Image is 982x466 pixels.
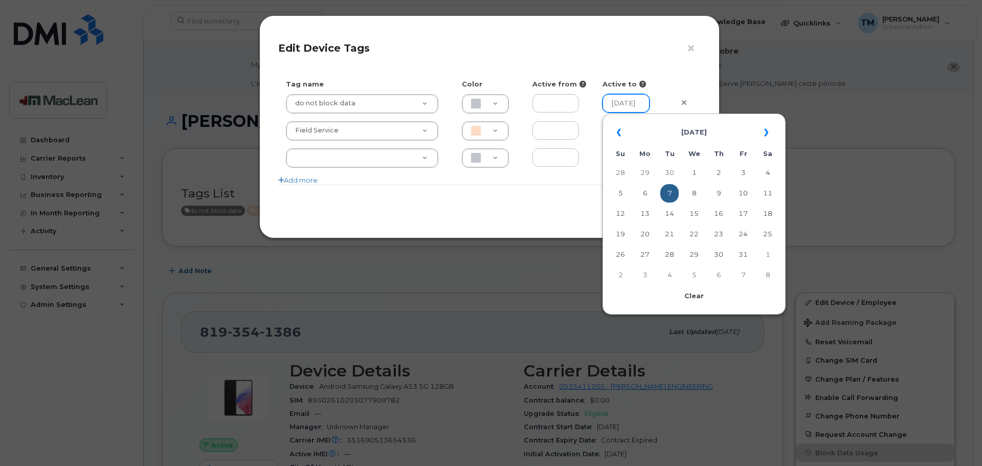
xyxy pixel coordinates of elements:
th: Clear [611,289,777,304]
td: 27 [636,246,654,264]
td: 9 [709,184,728,203]
td: 4 [660,266,679,284]
td: 13 [636,205,654,223]
td: 22 [685,225,703,243]
td: 8 [758,266,777,284]
td: 30 [660,164,679,182]
th: « [611,120,630,145]
span: Field Service [289,126,339,135]
th: Mo [636,146,654,162]
td: 30 [709,246,728,264]
td: 16 [709,205,728,223]
div: Color [454,79,525,89]
td: 29 [636,164,654,182]
h4: Edit Device Tags [278,42,701,54]
td: 24 [734,225,752,243]
button: × [686,41,701,56]
div: Tag name [278,79,454,89]
th: [DATE] [636,120,752,145]
th: » [758,120,777,145]
td: 10 [734,184,752,203]
td: 17 [734,205,752,223]
span: do not block data [289,99,355,108]
div: Active to [595,79,665,89]
td: 7 [660,184,679,203]
td: 8 [685,184,703,203]
i: Fill in to restrict tag activity to this date [579,81,586,87]
td: 26 [611,246,630,264]
td: 4 [758,164,777,182]
td: 12 [611,205,630,223]
th: We [685,146,703,162]
td: 14 [660,205,679,223]
td: 21 [660,225,679,243]
a: Add more [278,176,318,184]
td: 19 [611,225,630,243]
th: Su [611,146,630,162]
td: 28 [611,164,630,182]
td: 3 [636,266,654,284]
th: Th [709,146,728,162]
td: 1 [758,246,777,264]
td: 31 [734,246,752,264]
div: Active from [525,79,595,89]
td: 25 [758,225,777,243]
td: 6 [709,266,728,284]
td: 2 [611,266,630,284]
th: Tu [660,146,679,162]
td: 23 [709,225,728,243]
td: 20 [636,225,654,243]
td: 1 [685,164,703,182]
td: 29 [685,246,703,264]
td: 7 [734,266,752,284]
td: 28 [660,246,679,264]
td: 5 [685,266,703,284]
td: 18 [758,205,777,223]
td: 2 [709,164,728,182]
td: 6 [636,184,654,203]
td: 11 [758,184,777,203]
td: 15 [685,205,703,223]
td: 5 [611,184,630,203]
td: 3 [734,164,752,182]
th: Fr [734,146,752,162]
i: Fill in to restrict tag activity to this date [639,81,646,87]
th: Sa [758,146,777,162]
